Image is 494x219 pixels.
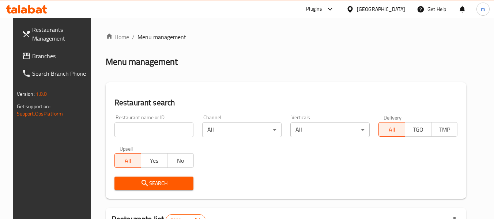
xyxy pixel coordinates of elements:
[16,47,96,65] a: Branches
[36,89,47,99] span: 1.0.0
[114,122,194,137] input: Search for restaurant name or ID..
[202,122,282,137] div: All
[170,155,191,166] span: No
[16,21,96,47] a: Restaurants Management
[290,122,370,137] div: All
[144,155,165,166] span: Yes
[306,5,322,14] div: Plugins
[405,122,431,137] button: TGO
[114,97,458,108] h2: Restaurant search
[16,65,96,82] a: Search Branch Phone
[357,5,405,13] div: [GEOGRAPHIC_DATA]
[106,33,467,41] nav: breadcrumb
[434,124,455,135] span: TMP
[141,153,167,168] button: Yes
[384,115,402,120] label: Delivery
[17,102,50,111] span: Get support on:
[118,155,138,166] span: All
[378,122,405,137] button: All
[408,124,429,135] span: TGO
[132,33,135,41] li: /
[167,153,194,168] button: No
[120,179,188,188] span: Search
[106,56,178,68] h2: Menu management
[481,5,485,13] span: m
[382,124,402,135] span: All
[32,52,90,60] span: Branches
[137,33,186,41] span: Menu management
[120,146,133,151] label: Upsell
[17,89,35,99] span: Version:
[114,177,194,190] button: Search
[32,69,90,78] span: Search Branch Phone
[431,122,458,137] button: TMP
[106,33,129,41] a: Home
[32,25,90,43] span: Restaurants Management
[114,153,141,168] button: All
[17,109,63,118] a: Support.OpsPlatform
